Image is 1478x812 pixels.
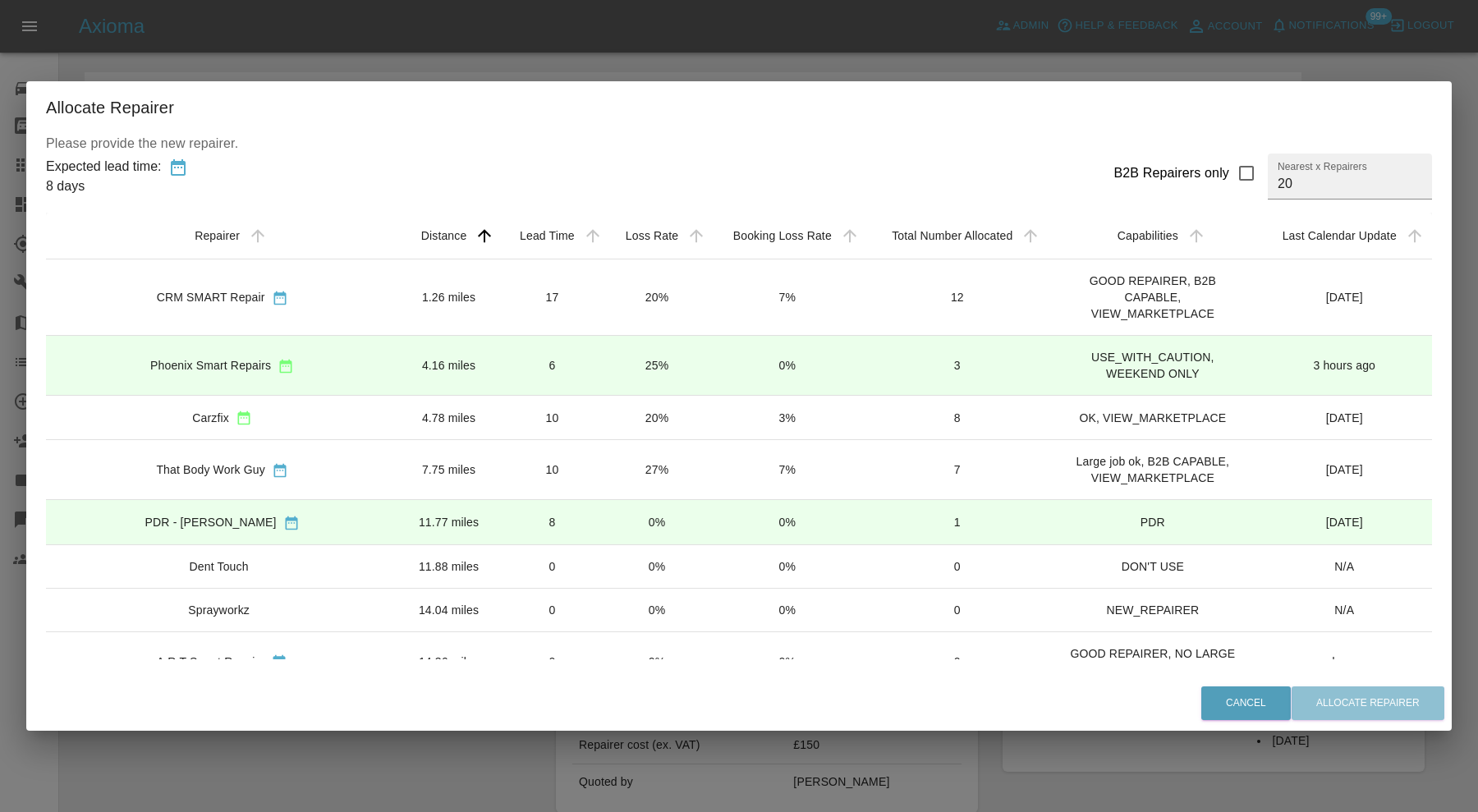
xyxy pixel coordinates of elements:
[892,229,1012,242] div: Total Number Allocated
[192,410,229,426] div: Carzfix
[26,81,1452,134] h2: Allocate Repairer
[499,259,605,335] td: 17
[865,631,1049,691] td: 0
[626,229,678,242] div: Loss Rate
[709,259,865,335] td: 7%
[1201,686,1291,720] button: Cancel
[605,336,709,396] td: 25%
[499,500,605,544] td: 8
[865,336,1049,396] td: 3
[46,134,1432,154] p: Please provide the new repairer.
[605,631,709,691] td: 0%
[1256,336,1432,396] td: 3 hours ago
[520,229,575,242] div: Lead Time
[46,177,162,196] div: 8 days
[499,588,605,631] td: 0
[605,259,709,335] td: 20%
[709,588,865,631] td: 0%
[865,396,1049,440] td: 8
[398,259,499,335] td: 1.26 miles
[865,440,1049,500] td: 7
[398,336,499,396] td: 4.16 miles
[1049,396,1256,440] td: OK, VIEW_MARKETPLACE
[709,336,865,396] td: 0%
[421,229,467,242] div: Distance
[1049,500,1256,544] td: PDR
[1049,544,1256,588] td: DON'T USE
[1049,440,1256,500] td: Large job ok, B2B CAPABLE, VIEW_MARKETPLACE
[499,440,605,500] td: 10
[499,631,605,691] td: 0
[46,157,162,177] div: Expected lead time:
[605,440,709,500] td: 27%
[865,544,1049,588] td: 0
[145,514,277,530] div: PDR - [PERSON_NAME]
[865,259,1049,335] td: 12
[1113,163,1229,183] div: B2B Repairers only
[398,440,499,500] td: 7.75 miles
[605,588,709,631] td: 0%
[1118,229,1178,242] div: Capabilities
[1256,259,1432,335] td: [DATE]
[709,631,865,691] td: 0%
[195,229,240,242] div: Repairer
[190,558,249,575] div: Dent Touch
[709,396,865,440] td: 3%
[1256,396,1432,440] td: [DATE]
[157,654,265,670] div: A.R.T Smart Repairs
[865,500,1049,544] td: 1
[1256,631,1432,691] td: a day ago
[1049,588,1256,631] td: NEW_REPAIRER
[188,602,250,618] div: Sprayworkz
[605,500,709,544] td: 0%
[1049,631,1256,691] td: GOOD REPAIRER, NO LARGE DENTS
[1049,259,1256,335] td: GOOD REPAIRER, B2B CAPABLE, VIEW_MARKETPLACE
[398,544,499,588] td: 11.88 miles
[499,544,605,588] td: 0
[1256,440,1432,500] td: [DATE]
[398,500,499,544] td: 11.77 miles
[156,461,264,478] div: That Body Work Guy
[499,336,605,396] td: 6
[1283,229,1397,242] div: Last Calendar Update
[398,396,499,440] td: 4.78 miles
[398,588,499,631] td: 14.04 miles
[1256,544,1432,588] td: N/A
[150,357,271,374] div: Phoenix Smart Repairs
[709,440,865,500] td: 7%
[709,500,865,544] td: 0%
[157,289,265,305] div: CRM SMART Repair
[1256,500,1432,544] td: [DATE]
[398,631,499,691] td: 14.36 miles
[709,544,865,588] td: 0%
[1049,336,1256,396] td: USE_WITH_CAUTION, WEEKEND ONLY
[605,396,709,440] td: 20%
[1256,588,1432,631] td: N/A
[1278,159,1367,173] label: Nearest x Repairers
[865,588,1049,631] td: 0
[499,396,605,440] td: 10
[605,544,709,588] td: 0%
[733,229,832,242] div: Booking Loss Rate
